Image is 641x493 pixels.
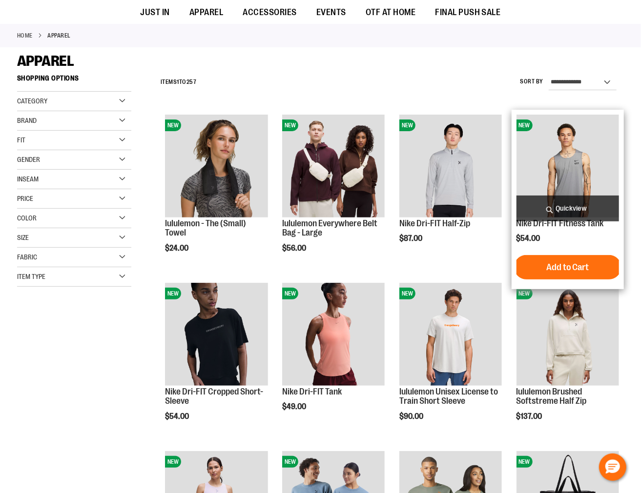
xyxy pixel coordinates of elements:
div: product [394,278,507,446]
div: product [160,278,272,446]
img: lululemon Brushed Softstreme Half Zip [517,283,619,385]
a: Nike Dri-FIT Cropped Short-SleeveNEW [165,283,268,387]
span: $90.00 [399,412,425,421]
span: NEW [282,456,298,468]
div: product [512,278,624,446]
a: lululemon Brushed Softstreme Half Zip [517,387,587,406]
span: Gender [17,156,40,163]
a: lululemon - The (Small) Towel [165,218,246,238]
a: lululemon Brushed Softstreme Half ZipNEW [517,283,619,387]
div: product [277,278,390,436]
span: Fabric [17,253,37,261]
img: lululemon Unisex License to Train Short Sleeve [399,283,502,385]
a: Nike Dri-FIT Fitness Tank [517,218,604,228]
img: Nike Dri-FIT Cropped Short-Sleeve [165,283,268,385]
span: NEW [517,119,533,131]
span: Category [17,97,47,105]
span: $49.00 [282,402,308,411]
span: Brand [17,117,37,124]
span: $56.00 [282,244,308,253]
a: Nike Dri-FIT Fitness TankNEW [517,115,619,218]
span: ACCESSORIES [243,1,297,23]
span: $24.00 [165,244,190,253]
a: lululemon - The (Small) TowelNEW [165,115,268,218]
strong: APPAREL [48,31,71,40]
a: Nike Dri-FIT Half-Zip [399,218,470,228]
a: FINAL PUSH SALE [425,1,511,24]
span: NEW [517,288,533,299]
a: lululemon Unisex License to Train Short SleeveNEW [399,283,502,387]
div: product [277,110,390,277]
span: EVENTS [316,1,346,23]
span: NEW [165,119,181,131]
a: lululemon Everywhere Belt Bag - Large [282,218,377,238]
a: ACCESSORIES [233,1,307,24]
a: EVENTS [307,1,356,24]
span: NEW [399,119,415,131]
span: Size [17,234,29,241]
a: lululemon Unisex License to Train Short Sleeve [399,387,498,406]
span: OTF AT HOME [366,1,416,23]
span: Inseam [17,175,39,183]
span: NEW [165,456,181,468]
button: Hello, have a question? Let’s chat. [599,454,626,481]
span: Item Type [17,273,45,280]
span: NEW [399,288,415,299]
span: $87.00 [399,234,424,243]
a: Nike Dri-FIT Cropped Short-Sleeve [165,387,263,406]
div: product [394,110,507,268]
h2: Items to [161,75,197,90]
button: Add to Cart [514,255,621,279]
span: APPAREL [17,53,74,69]
img: Nike Dri-FIT Fitness Tank [517,115,619,217]
div: product [160,110,272,277]
img: Nike Dri-FIT Tank [282,283,385,385]
div: product [512,110,624,289]
span: NEW [165,288,181,299]
a: Quickview [517,196,619,221]
label: Sort By [520,78,544,86]
span: FINAL PUSH SALE [435,1,501,23]
a: Nike Dri-FIT Half-ZipNEW [399,115,502,218]
img: lululemon Everywhere Belt Bag - Large [282,115,385,217]
a: APPAREL [180,1,233,23]
a: Home [17,31,33,40]
a: OTF AT HOME [356,1,426,24]
span: 257 [186,79,197,85]
span: $54.00 [517,234,542,243]
img: lululemon - The (Small) Towel [165,115,268,217]
span: APPAREL [189,1,224,23]
a: JUST IN [130,1,180,24]
strong: Shopping Options [17,70,131,92]
span: Price [17,195,33,202]
span: Fit [17,136,25,144]
a: Nike Dri-FIT Tank [282,387,342,396]
img: Nike Dri-FIT Half-Zip [399,115,502,217]
span: NEW [517,456,533,468]
span: NEW [282,119,298,131]
span: Color [17,214,37,222]
span: JUST IN [140,1,170,23]
span: Add to Cart [546,262,589,273]
span: NEW [282,288,298,299]
a: lululemon Everywhere Belt Bag - LargeNEW [282,115,385,218]
a: Nike Dri-FIT TankNEW [282,283,385,387]
span: 1 [177,79,179,85]
span: $137.00 [517,412,544,421]
span: $54.00 [165,412,190,421]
